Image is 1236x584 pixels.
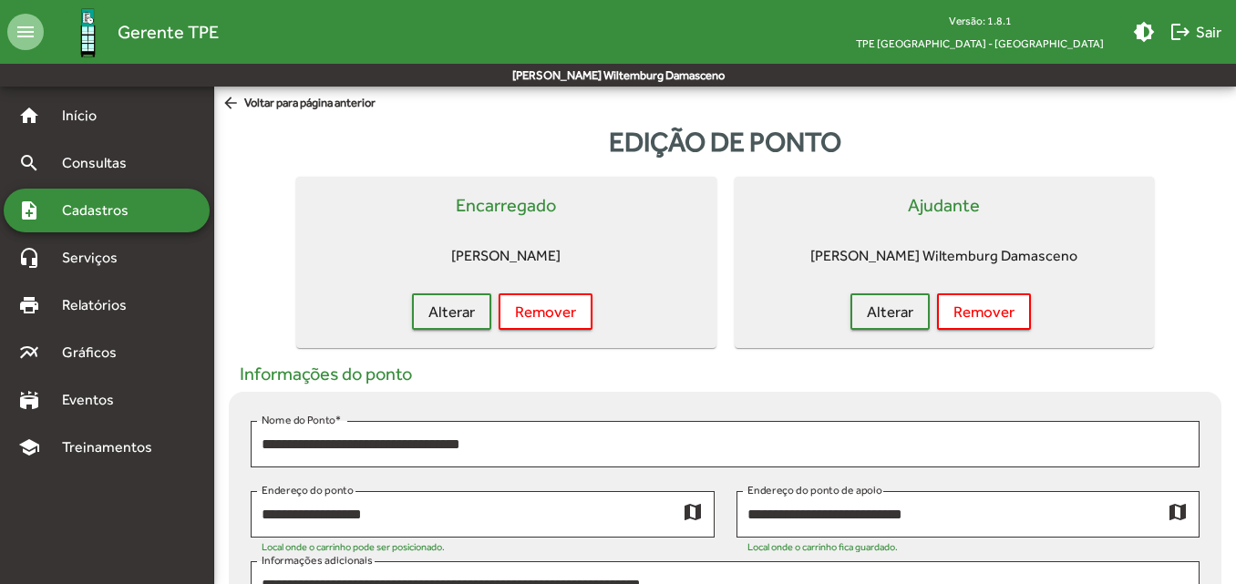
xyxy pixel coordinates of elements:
span: Eventos [51,389,139,411]
div: Edição de ponto [221,121,1229,162]
mat-icon: stadium [18,389,40,411]
span: Início [51,105,123,127]
mat-icon: search [18,152,40,174]
mat-icon: home [18,105,40,127]
span: Consultas [51,152,150,174]
mat-icon: note_add [18,200,40,221]
mat-card-content: [PERSON_NAME] Wiltemburg Damasceno [749,233,1139,279]
h5: Informações do ponto [229,363,1221,384]
mat-icon: logout [1169,21,1191,43]
mat-card-title: Ajudante [908,191,980,219]
div: Versão: 1.8.1 [841,9,1118,32]
mat-hint: Local onde o carrinho pode ser posicionado. [262,541,445,552]
mat-icon: map [682,500,704,522]
mat-icon: print [18,294,40,316]
span: Voltar para página anterior [221,94,376,114]
span: Alterar [428,295,475,328]
mat-icon: arrow_back [221,94,244,114]
span: Cadastros [51,200,152,221]
span: Remover [515,295,576,328]
mat-icon: multiline_chart [18,342,40,364]
mat-icon: map [1167,500,1189,522]
button: Remover [499,293,592,330]
button: Remover [937,293,1031,330]
mat-card-title: Encarregado [456,191,556,219]
mat-hint: Local onde o carrinho fica guardado. [747,541,898,552]
img: Logo [58,3,118,62]
mat-icon: school [18,436,40,458]
span: Remover [953,295,1015,328]
span: Relatórios [51,294,150,316]
mat-card-content: [PERSON_NAME] [311,233,701,279]
span: TPE [GEOGRAPHIC_DATA] - [GEOGRAPHIC_DATA] [841,32,1118,55]
span: Gerente TPE [118,17,219,46]
mat-icon: brightness_medium [1133,21,1155,43]
span: Sair [1169,15,1221,48]
mat-icon: headset_mic [18,247,40,269]
span: Alterar [867,295,913,328]
a: Gerente TPE [44,3,219,62]
button: Alterar [412,293,491,330]
span: Treinamentos [51,436,174,458]
span: Serviços [51,247,142,269]
mat-icon: menu [7,14,44,50]
button: Sair [1162,15,1229,48]
button: Alterar [850,293,930,330]
span: Gráficos [51,342,141,364]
